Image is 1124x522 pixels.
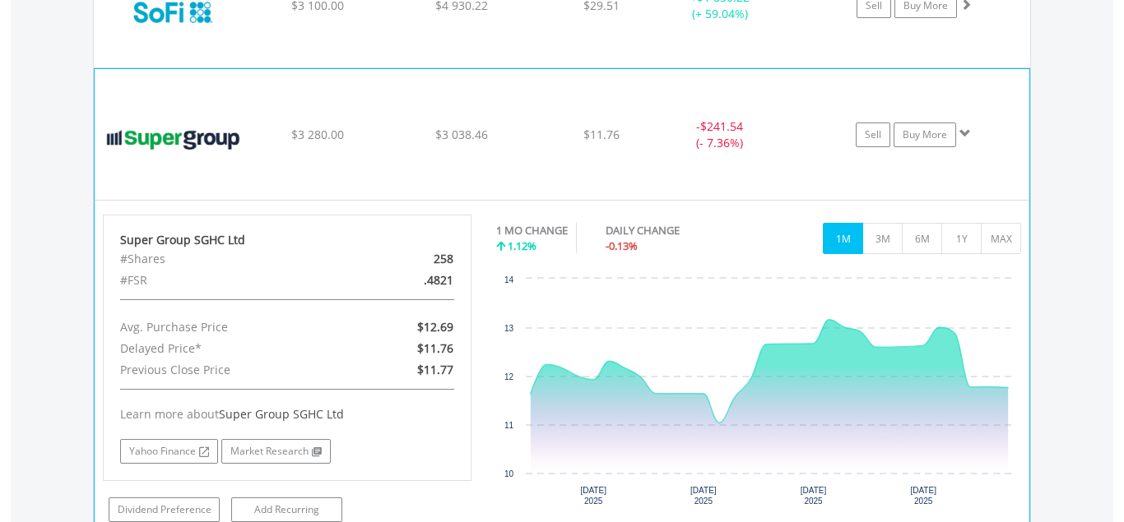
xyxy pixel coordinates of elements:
a: Add Recurring [231,497,342,522]
span: -0.13% [606,238,638,253]
button: MAX [981,223,1021,254]
text: [DATE] 2025 [690,486,717,506]
div: .4821 [346,270,466,291]
div: Chart. Highcharts interactive chart. [496,270,1022,516]
a: Yahoo Finance [120,439,218,464]
img: EQU.US.SGHC.png [103,90,244,196]
text: [DATE] 2025 [580,486,606,506]
text: [DATE] 2025 [801,486,827,506]
span: $3 038.46 [435,127,488,142]
text: 12 [504,372,514,381]
div: Learn more about [120,406,454,423]
span: $241.54 [700,118,743,134]
div: #FSR [108,270,346,291]
div: DAILY CHANGE [606,223,737,238]
div: Super Group SGHC Ltd [120,232,454,248]
button: 1M [823,223,863,254]
button: 1Y [941,223,982,254]
div: 1 MO CHANGE [496,223,568,238]
button: 6M [902,223,942,254]
div: Previous Close Price [108,359,346,381]
div: 258 [346,248,466,270]
svg: Interactive chart [496,270,1021,517]
text: 13 [504,324,514,333]
div: #Shares [108,248,346,270]
a: Sell [856,122,890,147]
div: Delayed Price* [108,338,346,359]
span: $3 280.00 [291,127,344,142]
span: 1.12% [508,238,536,253]
button: 3M [862,223,903,254]
span: $11.77 [417,362,453,377]
text: 14 [504,275,514,284]
span: $12.69 [417,319,453,335]
span: $11.76 [583,127,620,142]
text: 10 [504,469,514,478]
div: Avg. Purchase Price [108,316,346,338]
a: Buy More [894,122,956,147]
a: Dividend Preference [109,497,220,522]
span: $11.76 [417,340,453,356]
text: 11 [504,421,514,430]
text: [DATE] 2025 [910,486,936,506]
span: Super Group SGHC Ltd [219,406,344,422]
a: Market Research [221,439,331,464]
div: - (- 7.36%) [658,118,782,151]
